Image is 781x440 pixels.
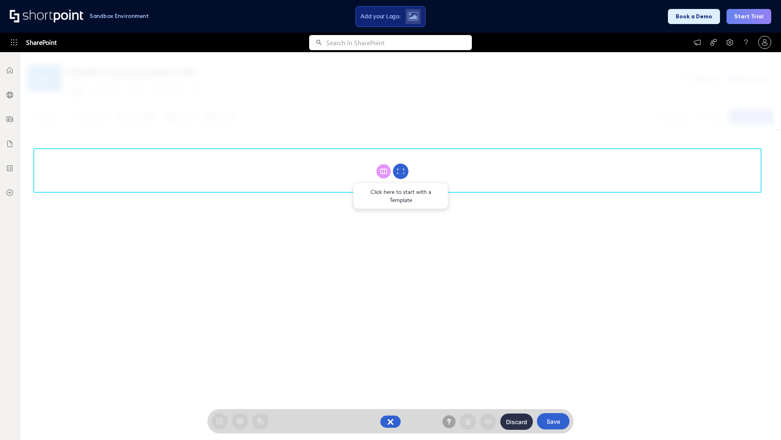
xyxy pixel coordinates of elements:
[89,14,149,18] h1: Sandbox Environment
[537,413,569,429] button: Save
[740,401,781,440] iframe: Chat Widget
[726,9,771,24] button: Start Trial
[500,414,533,430] button: Discard
[408,12,418,21] img: Upload logo
[326,35,472,50] input: Search in SharePoint
[360,13,400,20] span: Add your Logo:
[668,9,720,24] button: Book a Demo
[26,33,57,52] span: SharePoint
